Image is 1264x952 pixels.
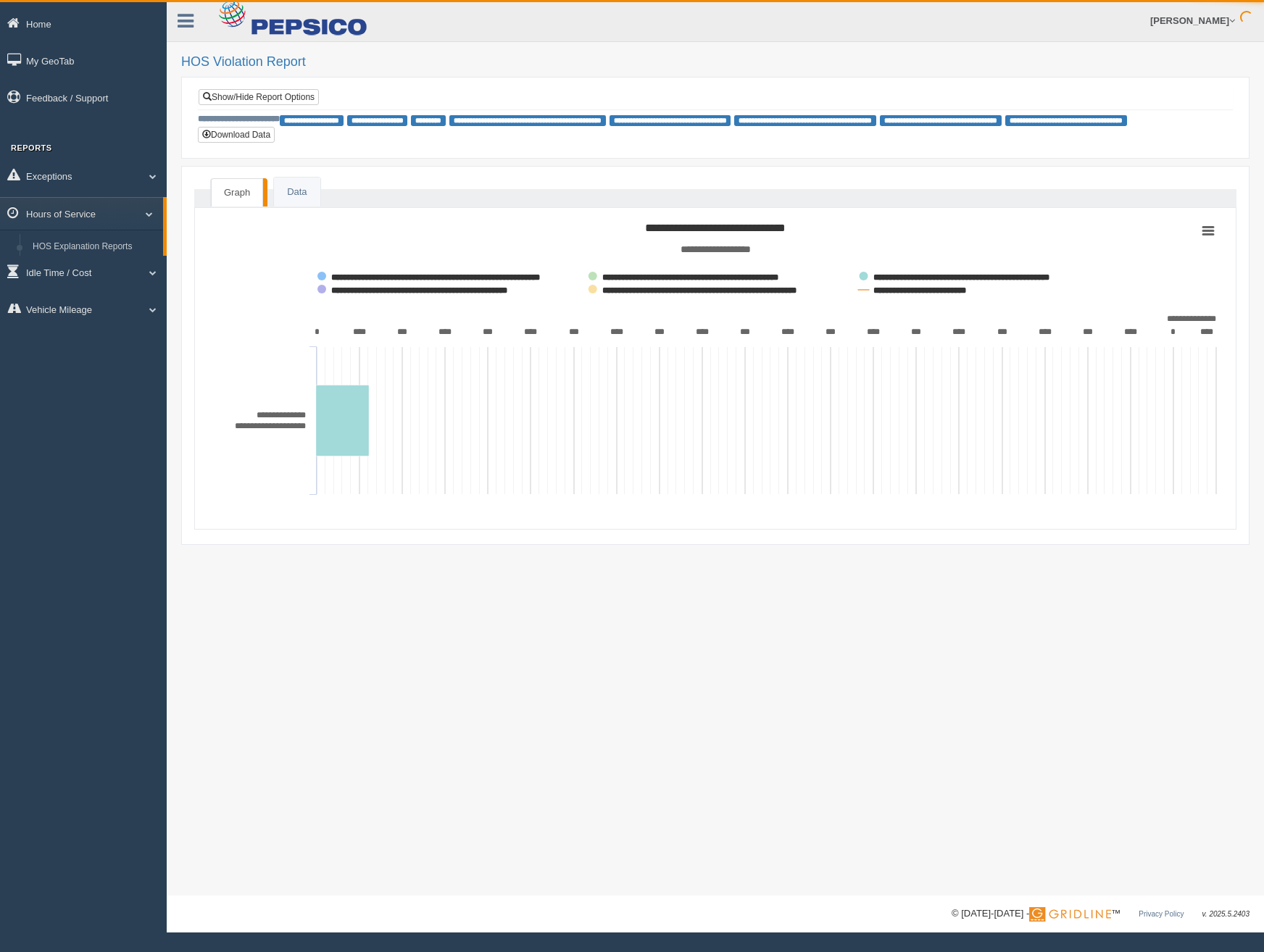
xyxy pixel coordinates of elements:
h2: HOS Violation Report [181,55,1250,70]
a: Graph [211,178,263,207]
a: Privacy Policy [1139,910,1184,918]
button: Download Data [198,127,275,143]
img: Gridline [1029,907,1111,922]
a: HOS Explanation Reports [26,234,163,260]
div: © [DATE]-[DATE] - ™ [952,906,1250,922]
a: Show/Hide Report Options [199,89,319,105]
a: Data [274,178,320,207]
span: v. 2025.5.2403 [1202,910,1250,918]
